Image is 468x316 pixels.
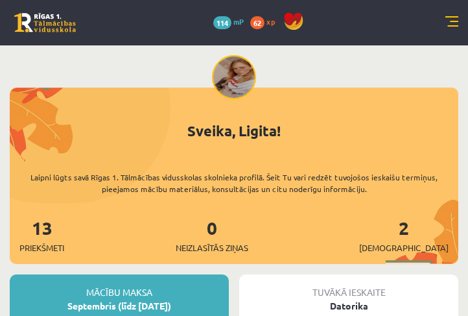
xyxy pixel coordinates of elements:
[359,216,449,254] a: 2[DEMOGRAPHIC_DATA]
[250,16,281,27] a: 62 xp
[266,16,275,27] span: xp
[250,16,264,29] span: 62
[239,274,458,299] div: Tuvākā ieskaite
[10,120,458,141] div: Sveika, Ligita!
[213,16,231,29] span: 114
[176,241,248,254] span: Neizlasītās ziņas
[19,216,64,254] a: 13Priekšmeti
[14,13,76,32] a: Rīgas 1. Tālmācības vidusskola
[239,299,458,313] div: Datorika
[10,274,229,299] div: Mācību maksa
[10,171,458,195] div: Laipni lūgts savā Rīgas 1. Tālmācības vidusskolas skolnieka profilā. Šeit Tu vari redzēt tuvojošo...
[176,216,248,254] a: 0Neizlasītās ziņas
[359,241,449,254] span: [DEMOGRAPHIC_DATA]
[212,55,256,99] img: Ligita Millere
[233,16,244,27] span: mP
[19,241,64,254] span: Priekšmeti
[10,299,229,313] div: Septembris (līdz [DATE])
